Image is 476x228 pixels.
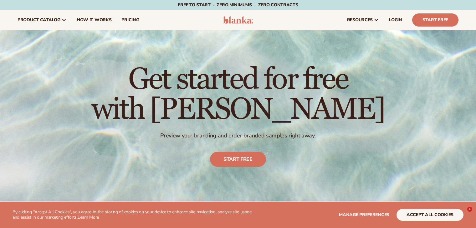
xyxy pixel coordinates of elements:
[467,207,472,212] span: 1
[339,212,389,218] span: Manage preferences
[77,17,112,22] span: How It Works
[18,17,60,22] span: product catalog
[210,152,266,167] a: Start free
[91,132,385,139] p: Preview your branding and order branded samples right away.
[397,209,463,221] button: accept all cookies
[342,10,384,30] a: resources
[412,13,458,27] a: Start Free
[389,17,402,22] span: LOGIN
[347,17,373,22] span: resources
[339,209,389,221] button: Manage preferences
[91,65,385,125] h1: Get started for free with [PERSON_NAME]
[223,16,253,24] img: logo
[384,10,407,30] a: LOGIN
[78,214,99,220] a: Learn More
[116,10,144,30] a: pricing
[178,2,298,8] span: Free to start · ZERO minimums · ZERO contracts
[13,10,72,30] a: product catalog
[72,10,117,30] a: How It Works
[454,207,469,222] iframe: Intercom live chat
[121,17,139,22] span: pricing
[13,210,259,220] p: By clicking "Accept All Cookies", you agree to the storing of cookies on your device to enhance s...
